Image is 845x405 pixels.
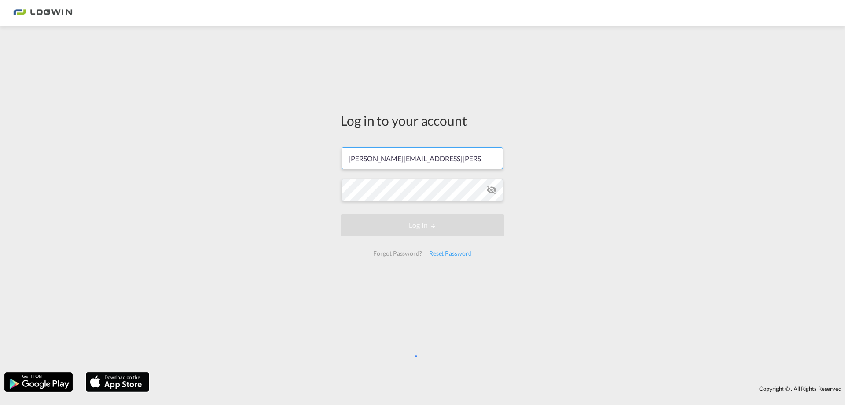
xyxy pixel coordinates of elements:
[4,372,73,393] img: google.png
[341,214,504,236] button: LOGIN
[342,147,503,169] input: Enter email/phone number
[486,185,497,195] md-icon: icon-eye-off
[341,111,504,130] div: Log in to your account
[13,4,73,23] img: bc73a0e0d8c111efacd525e4c8ad7d32.png
[370,245,425,261] div: Forgot Password?
[154,381,845,396] div: Copyright © . All Rights Reserved
[85,372,150,393] img: apple.png
[426,245,475,261] div: Reset Password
